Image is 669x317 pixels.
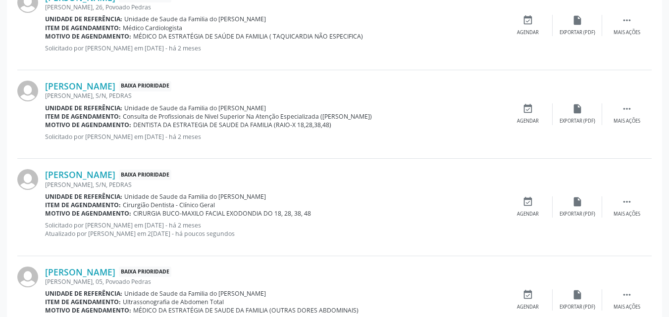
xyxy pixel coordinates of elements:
[45,277,503,286] div: [PERSON_NAME], 05, Povoado Pedras
[517,211,539,218] div: Agendar
[17,169,38,190] img: img
[123,298,224,306] span: Ultrassonografia de Abdomen Total
[124,104,266,112] span: Unidade de Saude da Familia do [PERSON_NAME]
[45,32,131,41] b: Motivo de agendamento:
[133,121,331,129] span: DENTISTA DA ESTRATEGIA DE SAUDE DA FAMILIA (RAIO-X 18,28,38,48)
[45,24,121,32] b: Item de agendamento:
[45,81,115,91] a: [PERSON_NAME]
[45,192,122,201] b: Unidade de referência:
[45,133,503,141] p: Solicitado por [PERSON_NAME] em [DATE] - há 2 meses
[119,81,171,91] span: Baixa Prioridade
[45,209,131,218] b: Motivo de agendamento:
[621,15,632,26] i: 
[45,104,122,112] b: Unidade de referência:
[560,118,595,125] div: Exportar (PDF)
[517,29,539,36] div: Agendar
[119,267,171,277] span: Baixa Prioridade
[123,112,372,121] span: Consulta de Profissionais de Nivel Superior Na Atenção Especializada ([PERSON_NAME])
[522,196,533,207] i: event_available
[133,209,311,218] span: CIRURGIA BUCO-MAXILO FACIAL EXODONDIA DO 18, 28, 38, 48
[45,121,131,129] b: Motivo de agendamento:
[560,304,595,311] div: Exportar (PDF)
[614,211,640,218] div: Mais ações
[572,196,583,207] i: insert_drive_file
[517,118,539,125] div: Agendar
[133,32,363,41] span: MÉDICO DA ESTRATÉGIA DE SAÚDE DA FAMILIA ( TAQUICARDIA NÃO ESPECIFICA)
[45,112,121,121] b: Item de agendamento:
[45,44,503,52] p: Solicitado por [PERSON_NAME] em [DATE] - há 2 meses
[17,267,38,287] img: img
[621,103,632,114] i: 
[560,211,595,218] div: Exportar (PDF)
[45,201,121,209] b: Item de agendamento:
[572,103,583,114] i: insert_drive_file
[45,298,121,306] b: Item de agendamento:
[614,29,640,36] div: Mais ações
[614,304,640,311] div: Mais ações
[45,221,503,238] p: Solicitado por [PERSON_NAME] em [DATE] - há 2 meses Atualizado por [PERSON_NAME] em 2[DATE] - há ...
[45,267,115,277] a: [PERSON_NAME]
[572,15,583,26] i: insert_drive_file
[621,289,632,300] i: 
[522,289,533,300] i: event_available
[45,15,122,23] b: Unidade de referência:
[614,118,640,125] div: Mais ações
[124,192,266,201] span: Unidade de Saude da Familia do [PERSON_NAME]
[124,289,266,298] span: Unidade de Saude da Familia do [PERSON_NAME]
[45,181,503,189] div: [PERSON_NAME], S/N, PEDRAS
[45,289,122,298] b: Unidade de referência:
[133,306,359,315] span: MÉDICO DA ESTRATÉGIA DE SAUDE DA FAMILIA (OUTRAS DORES ABDOMINAIS)
[621,196,632,207] i: 
[45,169,115,180] a: [PERSON_NAME]
[45,306,131,315] b: Motivo de agendamento:
[572,289,583,300] i: insert_drive_file
[522,15,533,26] i: event_available
[517,304,539,311] div: Agendar
[17,81,38,101] img: img
[560,29,595,36] div: Exportar (PDF)
[522,103,533,114] i: event_available
[119,170,171,180] span: Baixa Prioridade
[45,91,503,100] div: [PERSON_NAME], S/N, PEDRAS
[45,3,503,11] div: [PERSON_NAME], 26, Povoado Pedras
[123,24,182,32] span: Médico Cardiologista
[124,15,266,23] span: Unidade de Saude da Familia do [PERSON_NAME]
[123,201,215,209] span: Cirurgião Dentista - Clínico Geral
